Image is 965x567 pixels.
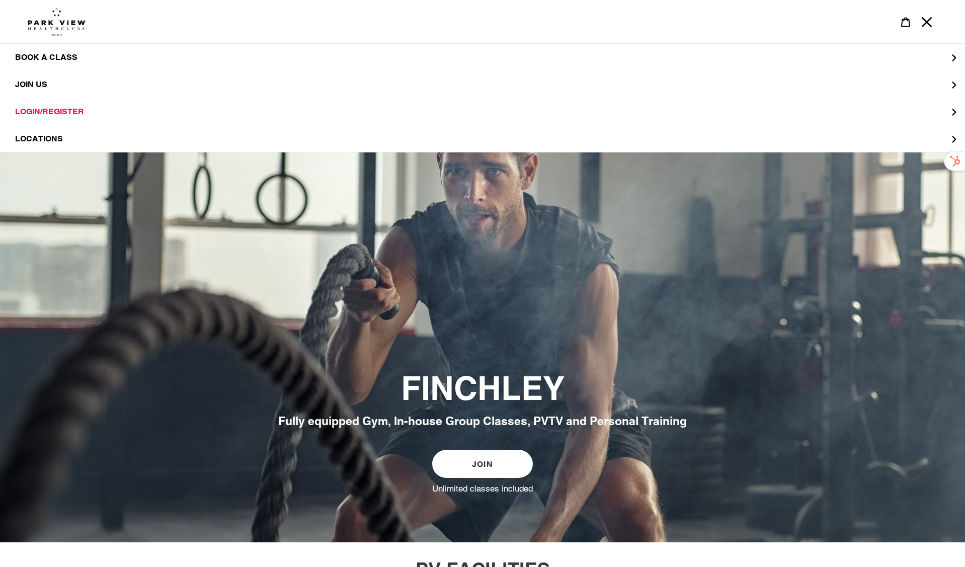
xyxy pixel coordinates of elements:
[15,134,63,143] span: LOCATIONS
[916,11,937,33] button: Menu
[15,107,84,117] span: LOGIN/REGISTER
[432,450,533,478] a: JOIN
[28,8,86,36] img: Park view health clubs is a gym near you.
[432,483,533,494] label: Unlimited classes included
[15,52,77,62] span: BOOK A CLASS
[278,414,687,428] span: Fully equipped Gym, In-house Group Classes, PVTV and Personal Training
[15,79,47,90] span: JOIN US
[208,369,757,409] h2: FINCHLEY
